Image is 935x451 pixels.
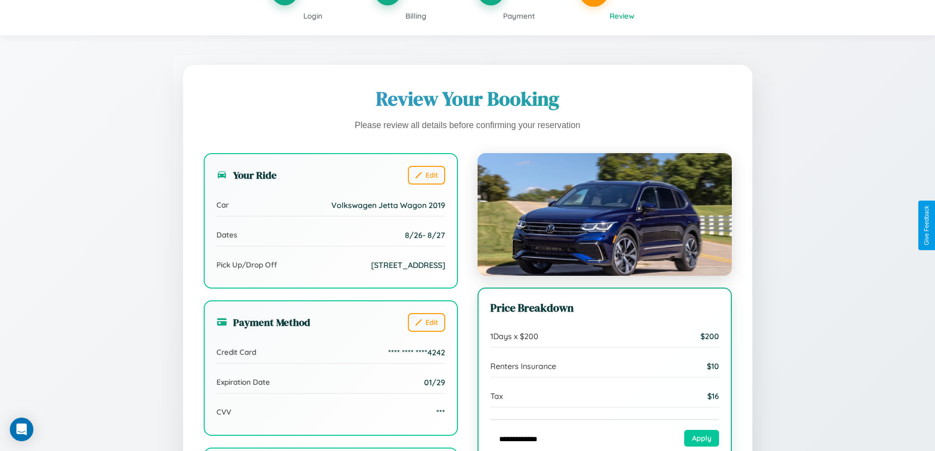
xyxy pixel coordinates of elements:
[408,313,445,332] button: Edit
[216,347,256,357] span: Credit Card
[700,331,719,341] span: $ 200
[408,166,445,185] button: Edit
[490,331,538,341] span: 1 Days x $ 200
[424,377,445,387] span: 01/29
[610,11,635,21] span: Review
[371,260,445,270] span: [STREET_ADDRESS]
[216,407,231,417] span: CVV
[10,418,33,441] div: Open Intercom Messenger
[707,361,719,371] span: $ 10
[503,11,535,21] span: Payment
[331,200,445,210] span: Volkswagen Jetta Wagon 2019
[490,300,719,316] h3: Price Breakdown
[923,206,930,245] div: Give Feedback
[216,260,277,269] span: Pick Up/Drop Off
[490,391,503,401] span: Tax
[204,118,732,133] p: Please review all details before confirming your reservation
[405,11,427,21] span: Billing
[204,85,732,112] h1: Review Your Booking
[707,391,719,401] span: $ 16
[216,200,229,210] span: Car
[216,230,237,239] span: Dates
[216,315,310,329] h3: Payment Method
[684,430,719,447] button: Apply
[216,168,277,182] h3: Your Ride
[478,153,732,276] img: Volkswagen Jetta Wagon
[405,230,445,240] span: 8 / 26 - 8 / 27
[216,377,270,387] span: Expiration Date
[303,11,322,21] span: Login
[490,361,556,371] span: Renters Insurance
